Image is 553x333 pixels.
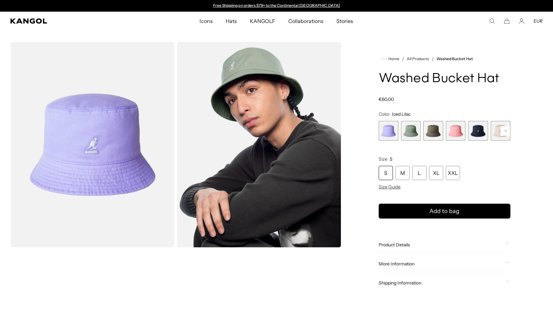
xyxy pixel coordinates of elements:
div: M [395,166,410,180]
div: L [412,166,426,180]
span: Iced Lilac [392,111,411,117]
span: Stories [336,12,353,30]
a: All Products [407,57,429,61]
span: Hats [226,12,237,30]
a: Stories [330,12,360,30]
label: Navy [468,121,488,141]
div: XXL [446,166,460,180]
span: Home [387,57,399,61]
div: 1 of 13 [379,121,398,141]
label: Smog [423,121,443,141]
img: color-iced-lilac [10,42,174,247]
div: 6 of 13 [491,121,510,141]
label: Iced Lilac [379,121,398,141]
div: 3 of 13 [423,121,443,141]
span: Collaborations [288,12,323,30]
a: Home [381,56,399,62]
li: / [399,55,404,63]
span: KANGOLF [250,12,275,30]
nav: breadcrumbs [379,55,510,63]
span: €60,00 [379,96,394,102]
span: Shipping Information [379,280,503,286]
product-gallery: Gallery Viewer [10,42,341,247]
label: Pepto [446,121,466,141]
a: Kangol [10,18,132,24]
span: More Information [379,261,503,267]
summary: Search here [489,18,495,24]
span: Color [379,111,390,117]
div: Announcement [210,3,343,8]
div: S [379,166,393,180]
span: S [390,156,393,162]
a: KANGOLF [243,12,282,30]
a: Collaborations [282,12,330,30]
button: EUR [534,18,543,24]
span: Icons [200,12,212,30]
h1: Washed Bucket Hat [379,72,510,86]
label: SAGE GREEN [401,121,421,141]
slideshow-component: Announcement bar [210,3,343,8]
a: Icons [193,12,219,30]
img: sage-green [177,42,341,247]
div: 4 of 13 [446,121,466,141]
div: XL [429,166,443,180]
a: Account [519,18,525,24]
span: Product Details [379,242,503,248]
label: Khaki [491,121,510,141]
span: Size [379,156,387,162]
button: Add to bag [379,204,510,219]
span: Add to bag [429,207,459,216]
a: Washed Bucket Hat [436,57,473,61]
a: Free Shipping on orders $79+ to the Continental [GEOGRAPHIC_DATA] [213,3,340,8]
li: / [429,55,434,63]
div: 5 of 13 [468,121,488,141]
button: Cart [504,18,510,24]
div: 2 of 13 [401,121,421,141]
a: Hats [219,12,243,30]
span: Size Guide [379,184,401,190]
div: 1 of 2 [210,3,343,8]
